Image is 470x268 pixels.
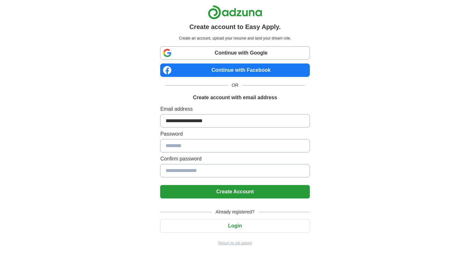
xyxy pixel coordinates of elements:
[160,219,309,233] button: Login
[160,240,309,246] a: Return to job advert
[160,130,309,138] label: Password
[160,155,309,163] label: Confirm password
[189,22,281,32] h1: Create account to Easy Apply.
[160,63,309,77] a: Continue with Facebook
[208,5,262,19] img: Adzuna logo
[160,223,309,228] a: Login
[160,105,309,113] label: Email address
[160,46,309,60] a: Continue with Google
[161,35,308,41] p: Create an account, upload your resume and land your dream role.
[193,94,277,101] h1: Create account with email address
[228,82,242,89] span: OR
[160,185,309,198] button: Create Account
[212,209,258,215] span: Already registered?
